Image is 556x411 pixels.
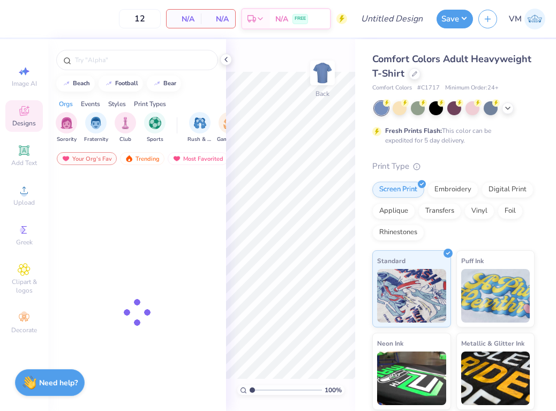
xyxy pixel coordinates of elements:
div: Vinyl [464,203,494,219]
div: filter for Sports [144,112,166,144]
img: trend_line.gif [104,80,113,87]
span: Comfort Colors [372,84,412,93]
div: Orgs [59,99,73,109]
span: 100 % [325,385,342,395]
div: Print Types [134,99,166,109]
div: filter for Rush & Bid [187,112,212,144]
div: filter for Club [115,112,136,144]
img: Neon Ink [377,352,446,405]
img: Victoria Major [524,9,545,29]
img: Fraternity Image [90,117,102,129]
img: Standard [377,269,446,323]
input: Untitled Design [352,8,431,29]
span: Add Text [11,159,37,167]
img: trend_line.gif [153,80,161,87]
img: Rush & Bid Image [194,117,206,129]
img: most_fav.gif [172,155,181,162]
span: Designs [12,119,36,128]
img: trend_line.gif [62,80,71,87]
span: N/A [207,13,229,25]
img: Puff Ink [461,269,530,323]
div: Styles [108,99,126,109]
div: filter for Sorority [56,112,77,144]
div: Applique [372,203,415,219]
span: Game Day [217,136,242,144]
img: Metallic & Glitter Ink [461,352,530,405]
button: filter button [84,112,108,144]
strong: Need help? [39,378,78,388]
img: most_fav.gif [62,155,70,162]
div: bear [163,80,176,86]
div: Events [81,99,100,109]
span: Sports [147,136,163,144]
button: filter button [56,112,77,144]
span: Rush & Bid [187,136,212,144]
span: N/A [173,13,194,25]
div: Trending [120,152,164,165]
div: Transfers [418,203,461,219]
img: Game Day Image [223,117,236,129]
button: filter button [115,112,136,144]
div: Your Org's Fav [57,152,117,165]
div: Foil [498,203,523,219]
span: Upload [13,198,35,207]
span: Sorority [57,136,77,144]
img: Sports Image [149,117,161,129]
button: bear [147,76,181,92]
img: Sorority Image [61,117,73,129]
span: VM [509,13,522,25]
span: Greek [16,238,33,246]
input: Try "Alpha" [74,55,211,65]
div: Embroidery [427,182,478,198]
strong: Fresh Prints Flash: [385,126,442,135]
div: beach [73,80,90,86]
span: Image AI [12,79,37,88]
div: football [115,80,138,86]
span: Clipart & logos [5,278,43,295]
span: # C1717 [417,84,440,93]
span: Puff Ink [461,255,484,266]
button: beach [56,76,95,92]
span: FREE [295,15,306,23]
div: This color can be expedited for 5 day delivery. [385,126,517,145]
span: Neon Ink [377,338,403,349]
div: filter for Fraternity [84,112,108,144]
button: football [99,76,143,92]
span: Metallic & Glitter Ink [461,338,524,349]
span: Minimum Order: 24 + [445,84,499,93]
span: Standard [377,255,405,266]
img: Club Image [119,117,131,129]
a: VM [509,9,545,29]
div: filter for Game Day [217,112,242,144]
div: Screen Print [372,182,424,198]
button: filter button [144,112,166,144]
button: filter button [187,112,212,144]
img: trending.gif [125,155,133,162]
button: Save [437,10,473,28]
div: Digital Print [482,182,534,198]
button: filter button [217,112,242,144]
input: – – [119,9,161,28]
span: N/A [275,13,288,25]
div: Most Favorited [168,152,228,165]
span: Comfort Colors Adult Heavyweight T-Shirt [372,53,531,80]
div: Rhinestones [372,225,424,241]
span: Fraternity [84,136,108,144]
img: Back [312,62,333,84]
div: Print Type [372,160,535,173]
span: Club [119,136,131,144]
div: Back [315,89,329,99]
span: Decorate [11,326,37,334]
